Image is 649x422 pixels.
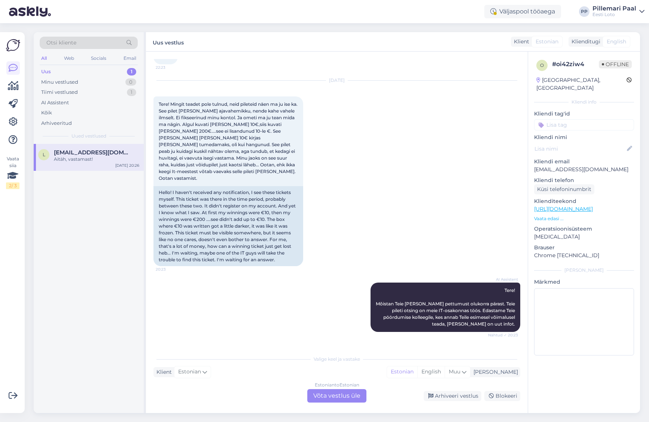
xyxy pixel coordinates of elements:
div: All [40,53,48,63]
p: Kliendi telefon [534,176,634,184]
div: Kõik [41,109,52,117]
div: Klient [153,368,172,376]
div: 2 / 3 [6,182,19,189]
div: English [417,366,445,378]
div: Eesti Loto [592,12,636,18]
div: Web [63,53,76,63]
div: [GEOGRAPHIC_DATA], [GEOGRAPHIC_DATA] [536,76,627,92]
label: Uus vestlus [153,37,184,47]
span: Estonian [178,368,201,376]
div: # oi42ziw4 [552,60,599,69]
span: o [540,62,544,68]
span: Offline [599,60,632,68]
span: Uued vestlused [71,133,106,139]
div: Klienditugi [569,38,600,46]
div: Aitäh, vastamast! [54,156,139,163]
div: Vaata siia [6,155,19,189]
span: l [43,152,45,157]
a: [URL][DOMAIN_NAME] [534,206,593,212]
p: Märkmed [534,278,634,286]
input: Lisa nimi [534,145,625,153]
div: Väljaspool tööaega [484,5,561,18]
div: [DATE] 20:26 [115,163,139,168]
p: Operatsioonisüsteem [534,225,634,233]
span: liilija.tammoja@gmail.com [54,149,132,156]
div: Arhiveeritud [41,120,72,127]
div: 1 [127,68,136,76]
span: Estonian [536,38,558,46]
div: [PERSON_NAME] [470,368,518,376]
p: Kliendi email [534,158,634,166]
span: Nähtud ✓ 20:23 [488,332,518,338]
span: 22:23 [156,65,184,70]
span: 20:23 [156,267,184,272]
p: Kliendi nimi [534,133,634,141]
div: Võta vestlus üle [307,389,366,403]
p: Brauser [534,244,634,252]
div: Tiimi vestlused [41,89,78,96]
span: Muu [449,368,460,375]
div: 0 [125,78,136,86]
span: AI Assistent [490,277,518,282]
p: [MEDICAL_DATA] [534,233,634,241]
div: [PERSON_NAME] [534,267,634,274]
p: Kliendi tag'id [534,110,634,118]
div: [DATE] [153,77,520,84]
span: Otsi kliente [46,39,76,47]
p: Klienditeekond [534,197,634,205]
div: Email [122,53,138,63]
p: Chrome [TECHNICAL_ID] [534,252,634,259]
div: AI Assistent [41,99,69,107]
div: Pillemari Paal [592,6,636,12]
div: Klient [511,38,529,46]
div: PP [579,6,589,17]
div: Uus [41,68,51,76]
div: Estonian [387,366,417,378]
span: English [607,38,626,46]
a: Pillemari PaalEesti Loto [592,6,645,18]
span: Tere! Mingit teadet pole tulnud, neid pileteid näen ma ju ise ka. See pilet [PERSON_NAME] ajavahe... [159,101,299,181]
div: Arhiveeri vestlus [424,391,481,401]
div: Hello! I haven't received any notification, I see these tickets myself. This ticket was there in ... [153,186,303,266]
p: [EMAIL_ADDRESS][DOMAIN_NAME] [534,166,634,173]
input: Lisa tag [534,119,634,130]
div: Socials [89,53,108,63]
div: Küsi telefoninumbrit [534,184,594,194]
div: Kliendi info [534,99,634,105]
div: Estonian to Estonian [315,382,359,388]
div: Valige keel ja vastake [153,356,520,363]
div: Minu vestlused [41,78,78,86]
div: 1 [127,89,136,96]
p: Vaata edasi ... [534,215,634,222]
div: Blokeeri [484,391,520,401]
img: Askly Logo [6,38,20,52]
